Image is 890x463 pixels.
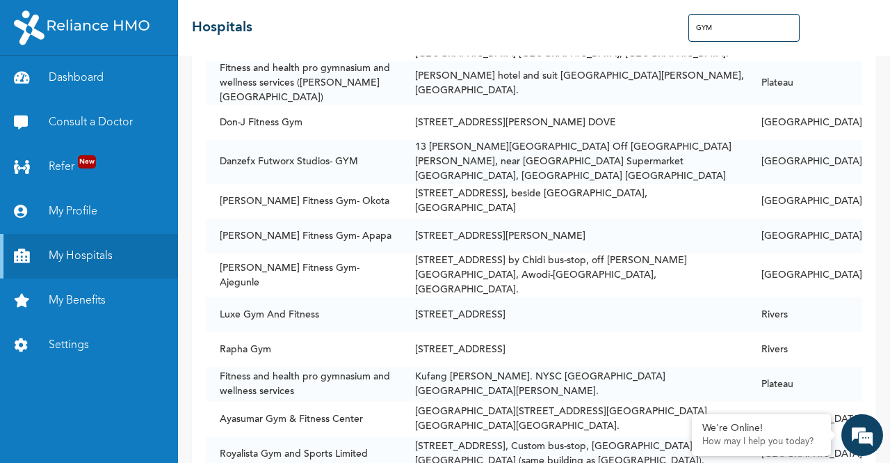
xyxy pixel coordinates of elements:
[747,367,862,402] td: Plateau
[206,402,401,437] td: Ayasumar Gym & Fitness Center
[747,140,862,184] td: [GEOGRAPHIC_DATA]
[747,253,862,297] td: [GEOGRAPHIC_DATA]
[401,253,747,297] td: [STREET_ADDRESS] by Chidi bus-stop, off [PERSON_NAME][GEOGRAPHIC_DATA], Awodi-[GEOGRAPHIC_DATA], ...
[206,61,401,105] td: Fitness and health pro gymnasium and wellness services ([PERSON_NAME][GEOGRAPHIC_DATA])
[206,253,401,297] td: [PERSON_NAME] Fitness Gym- Ajegunle
[192,17,252,38] h2: Hospitals
[747,297,862,332] td: Rivers
[136,390,266,433] div: FAQs
[401,61,747,105] td: [PERSON_NAME] hotel and suit [GEOGRAPHIC_DATA][PERSON_NAME], [GEOGRAPHIC_DATA].
[7,341,265,390] textarea: Type your message and hit 'Enter'
[401,219,747,253] td: [STREET_ADDRESS][PERSON_NAME]
[702,423,820,434] div: We're Online!
[26,70,56,104] img: d_794563401_company_1708531726252_794563401
[206,105,401,140] td: Don-J Fitness Gym
[401,402,747,437] td: [GEOGRAPHIC_DATA][STREET_ADDRESS][GEOGRAPHIC_DATA][GEOGRAPHIC_DATA][GEOGRAPHIC_DATA].
[81,156,192,297] span: We're online!
[228,7,261,40] div: Minimize live chat window
[747,184,862,219] td: [GEOGRAPHIC_DATA]
[401,297,747,332] td: [STREET_ADDRESS]
[401,184,747,219] td: [STREET_ADDRESS], beside [GEOGRAPHIC_DATA], [GEOGRAPHIC_DATA]
[206,140,401,184] td: Danzefx Futworx Studios- GYM
[72,78,234,96] div: Chat with us now
[401,367,747,402] td: Kufang [PERSON_NAME]. NYSC [GEOGRAPHIC_DATA] [GEOGRAPHIC_DATA][PERSON_NAME].
[206,297,401,332] td: Luxe Gym And Fitness
[702,437,820,448] p: How may I help you today?
[7,414,136,424] span: Conversation
[206,184,401,219] td: [PERSON_NAME] Fitness Gym- Okota
[206,367,401,402] td: Fitness and health pro gymnasium and wellness services
[401,140,747,184] td: 13 [PERSON_NAME][GEOGRAPHIC_DATA] Off [GEOGRAPHIC_DATA][PERSON_NAME], near [GEOGRAPHIC_DATA] Supe...
[747,105,862,140] td: [GEOGRAPHIC_DATA]
[747,219,862,253] td: [GEOGRAPHIC_DATA]
[688,14,800,42] input: Search Hospitals...
[747,332,862,367] td: Rivers
[206,219,401,253] td: [PERSON_NAME] Fitness Gym- Apapa
[401,332,747,367] td: [STREET_ADDRESS]
[747,402,862,437] td: [GEOGRAPHIC_DATA]
[206,332,401,367] td: Rapha Gym
[78,155,96,168] span: New
[747,61,862,105] td: Plateau
[401,105,747,140] td: [STREET_ADDRESS][PERSON_NAME] DOVE
[14,10,149,45] img: RelianceHMO's Logo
